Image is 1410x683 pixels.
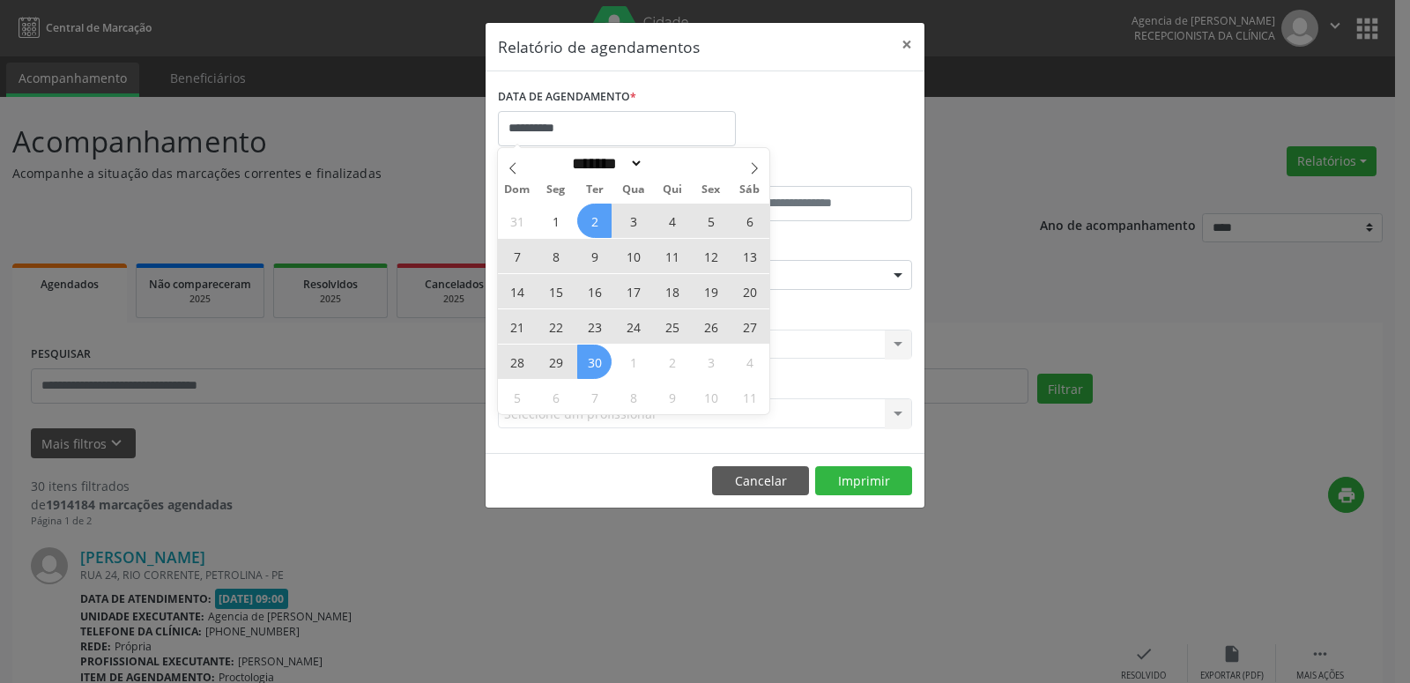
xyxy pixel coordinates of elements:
[694,274,728,308] span: Setembro 19, 2025
[537,184,575,196] span: Seg
[616,204,650,238] span: Setembro 3, 2025
[732,204,767,238] span: Setembro 6, 2025
[732,239,767,273] span: Setembro 13, 2025
[889,23,924,66] button: Close
[538,274,573,308] span: Setembro 15, 2025
[692,184,731,196] span: Sex
[655,204,689,238] span: Setembro 4, 2025
[614,184,653,196] span: Qua
[566,154,643,173] select: Month
[655,309,689,344] span: Setembro 25, 2025
[709,159,912,186] label: ATÉ
[732,309,767,344] span: Setembro 27, 2025
[616,345,650,379] span: Outubro 1, 2025
[577,380,612,414] span: Outubro 7, 2025
[655,380,689,414] span: Outubro 9, 2025
[815,466,912,496] button: Imprimir
[538,309,573,344] span: Setembro 22, 2025
[577,309,612,344] span: Setembro 23, 2025
[500,309,534,344] span: Setembro 21, 2025
[538,345,573,379] span: Setembro 29, 2025
[538,239,573,273] span: Setembro 8, 2025
[577,204,612,238] span: Setembro 2, 2025
[694,309,728,344] span: Setembro 26, 2025
[732,345,767,379] span: Outubro 4, 2025
[694,345,728,379] span: Outubro 3, 2025
[643,154,701,173] input: Year
[500,274,534,308] span: Setembro 14, 2025
[732,380,767,414] span: Outubro 11, 2025
[655,239,689,273] span: Setembro 11, 2025
[500,345,534,379] span: Setembro 28, 2025
[616,380,650,414] span: Outubro 8, 2025
[712,466,809,496] button: Cancelar
[655,345,689,379] span: Outubro 2, 2025
[498,184,537,196] span: Dom
[498,84,636,111] label: DATA DE AGENDAMENTO
[653,184,692,196] span: Qui
[577,239,612,273] span: Setembro 9, 2025
[694,380,728,414] span: Outubro 10, 2025
[577,274,612,308] span: Setembro 16, 2025
[731,184,769,196] span: Sáb
[498,35,700,58] h5: Relatório de agendamentos
[577,345,612,379] span: Setembro 30, 2025
[694,204,728,238] span: Setembro 5, 2025
[538,380,573,414] span: Outubro 6, 2025
[575,184,614,196] span: Ter
[655,274,689,308] span: Setembro 18, 2025
[500,239,534,273] span: Setembro 7, 2025
[732,274,767,308] span: Setembro 20, 2025
[616,239,650,273] span: Setembro 10, 2025
[538,204,573,238] span: Setembro 1, 2025
[616,274,650,308] span: Setembro 17, 2025
[694,239,728,273] span: Setembro 12, 2025
[616,309,650,344] span: Setembro 24, 2025
[500,380,534,414] span: Outubro 5, 2025
[500,204,534,238] span: Agosto 31, 2025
